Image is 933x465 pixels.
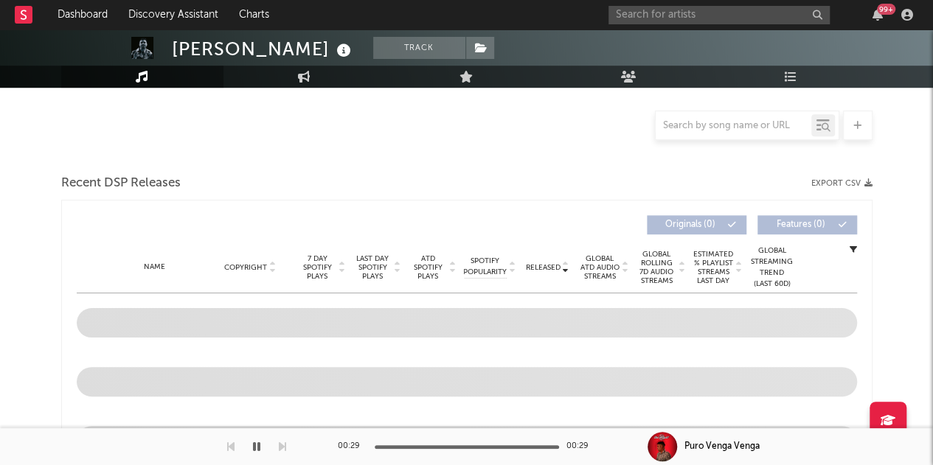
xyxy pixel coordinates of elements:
span: Last Day Spotify Plays [353,254,392,281]
button: Features(0) [757,215,857,234]
input: Search for artists [608,6,830,24]
div: 99 + [877,4,895,15]
span: Estimated % Playlist Streams Last Day [693,250,734,285]
div: 00:29 [566,438,596,455]
span: Global ATD Audio Streams [580,254,620,281]
button: Export CSV [811,179,873,188]
button: Track [373,37,465,59]
div: 00:29 [338,438,367,455]
span: Features ( 0 ) [767,220,835,229]
div: Global Streaming Trend (Last 60D) [750,245,794,290]
div: [PERSON_NAME] [172,37,355,61]
span: Released [526,263,561,272]
input: Search by song name or URL [656,120,811,132]
button: 99+ [873,9,883,21]
span: Recent DSP Releases [61,175,181,192]
span: Global Rolling 7D Audio Streams [637,250,677,285]
span: Spotify Popularity [463,256,507,278]
div: Name [106,262,203,273]
span: ATD Spotify Plays [409,254,448,281]
span: Copyright [224,263,267,272]
button: Originals(0) [647,215,746,234]
div: Puro Venga Venga [684,440,760,453]
span: Originals ( 0 ) [656,220,724,229]
span: 7 Day Spotify Plays [298,254,337,281]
